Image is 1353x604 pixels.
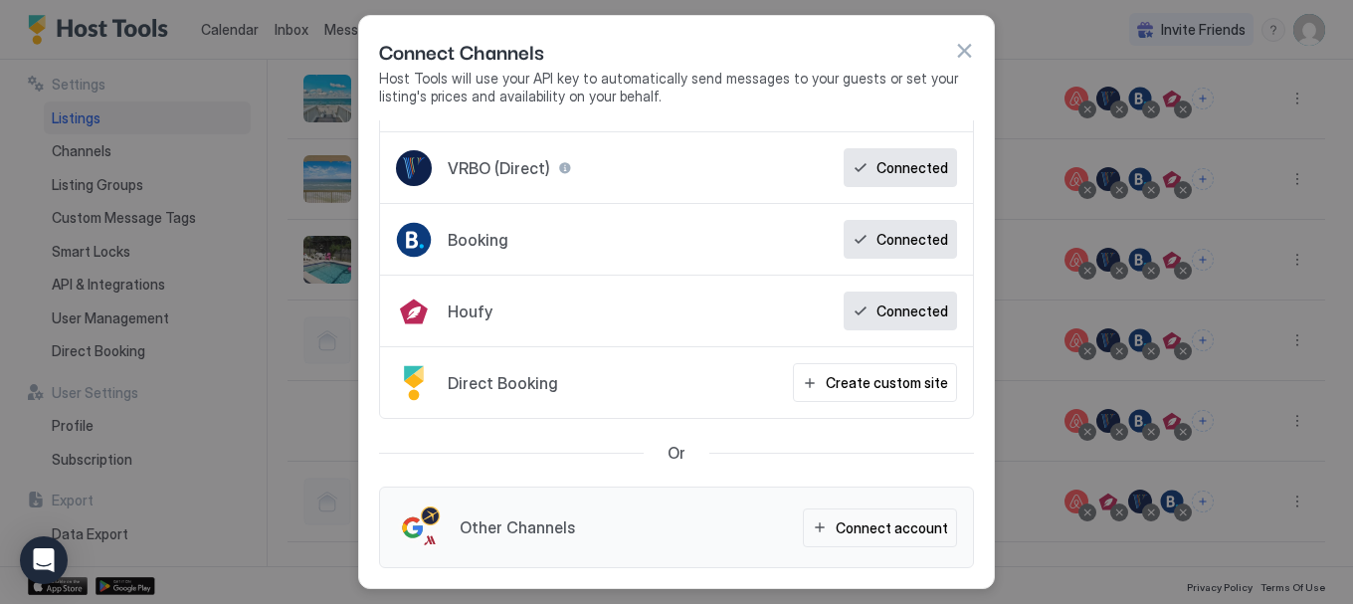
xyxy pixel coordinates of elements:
[844,148,957,187] button: Connected
[448,158,550,178] span: VRBO (Direct)
[826,372,948,393] div: Create custom site
[876,157,948,178] div: Connected
[448,230,508,250] span: Booking
[448,302,492,321] span: Houfy
[876,301,948,321] div: Connected
[844,292,957,330] button: Connected
[460,517,575,537] span: Other Channels
[668,443,685,463] span: Or
[844,220,957,259] button: Connected
[793,363,957,402] button: Create custom site
[803,508,957,547] button: Connect account
[448,373,558,393] span: Direct Booking
[379,36,544,66] span: Connect Channels
[379,70,974,104] span: Host Tools will use your API key to automatically send messages to your guests or set your listin...
[876,229,948,250] div: Connected
[836,517,948,538] div: Connect account
[20,536,68,584] div: Open Intercom Messenger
